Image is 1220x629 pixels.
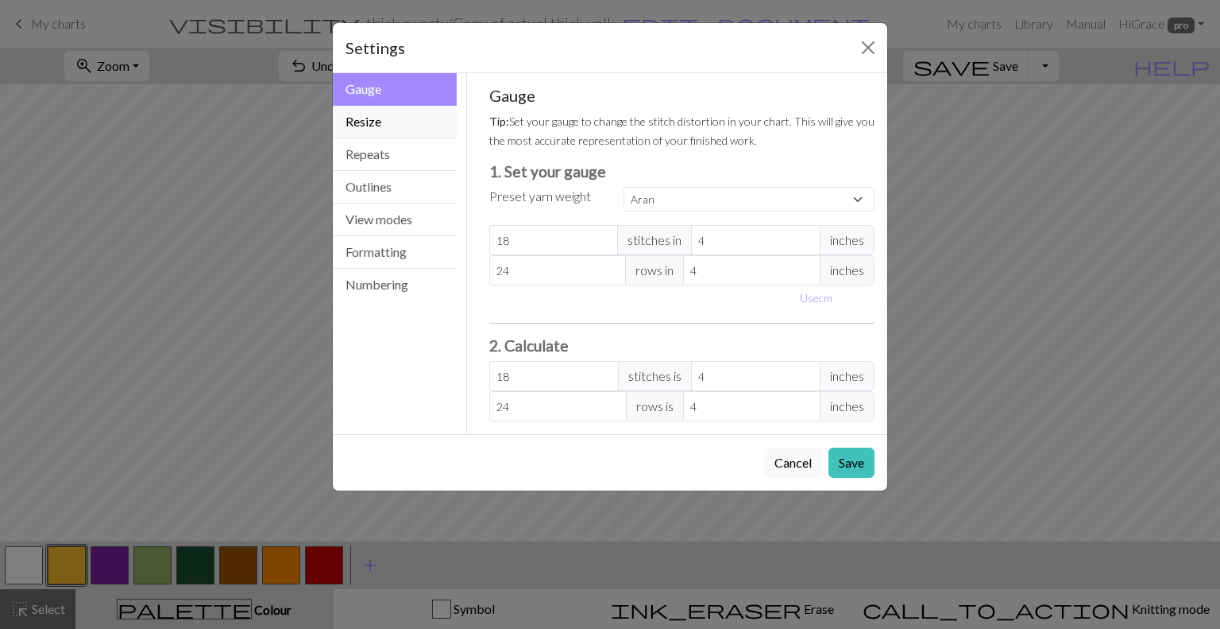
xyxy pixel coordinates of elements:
[626,391,684,421] span: rows is
[333,138,457,171] button: Repeats
[489,162,875,181] h3: 1. Set your gauge
[333,106,457,138] button: Resize
[820,225,874,255] span: inches
[489,115,509,128] strong: Tip:
[346,36,405,60] h5: Settings
[625,255,684,285] span: rows in
[617,225,692,255] span: stitches in
[820,361,874,391] span: inches
[333,73,457,106] button: Gauge
[489,187,591,206] label: Preset yarn weight
[820,391,874,421] span: inches
[855,35,881,60] button: Close
[333,204,457,236] button: View modes
[489,336,875,355] h3: 2. Calculate
[489,115,874,147] small: Set your gauge to change the stitch distortion in your chart. This will give you the most accurat...
[333,269,457,301] button: Numbering
[333,171,457,204] button: Outlines
[618,361,692,391] span: stitches is
[820,255,874,285] span: inches
[764,448,822,478] button: Cancel
[489,86,875,105] h5: Gauge
[333,236,457,269] button: Formatting
[793,285,840,310] button: Usecm
[828,448,874,478] button: Save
